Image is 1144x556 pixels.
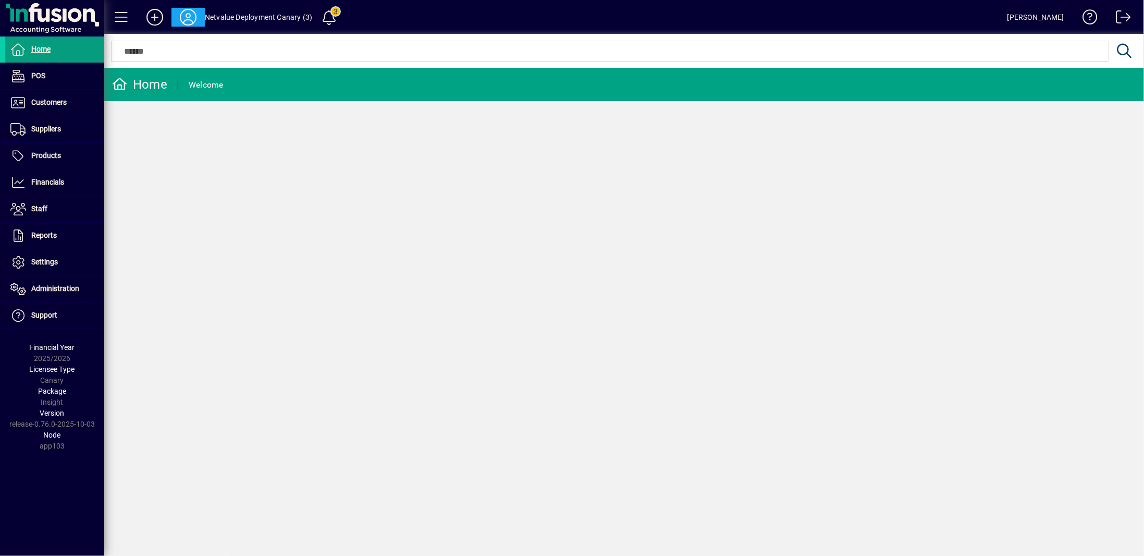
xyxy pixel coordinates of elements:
span: Staff [31,204,47,213]
span: Package [38,387,66,395]
div: Netvalue Deployment Canary (3) [205,9,312,26]
span: Customers [31,98,67,106]
a: Staff [5,196,104,222]
div: [PERSON_NAME] [1007,9,1064,26]
div: Home [112,76,167,93]
span: Version [40,409,65,417]
span: Suppliers [31,125,61,133]
a: Logout [1108,2,1131,36]
a: POS [5,63,104,89]
span: Administration [31,284,79,293]
span: Products [31,151,61,160]
a: Suppliers [5,116,104,142]
a: Reports [5,223,104,249]
span: Financials [31,178,64,186]
button: Add [138,8,171,27]
span: Financial Year [30,343,75,352]
a: Products [5,143,104,169]
a: Settings [5,249,104,275]
a: Knowledge Base [1075,2,1098,36]
a: Customers [5,90,104,116]
a: Support [5,303,104,329]
a: Financials [5,170,104,196]
a: Administration [5,276,104,302]
span: Settings [31,258,58,266]
span: Home [31,45,51,53]
span: Reports [31,231,57,239]
span: POS [31,71,45,80]
button: Profile [171,8,205,27]
span: Licensee Type [30,365,75,373]
span: Support [31,311,57,319]
span: Node [44,431,61,439]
